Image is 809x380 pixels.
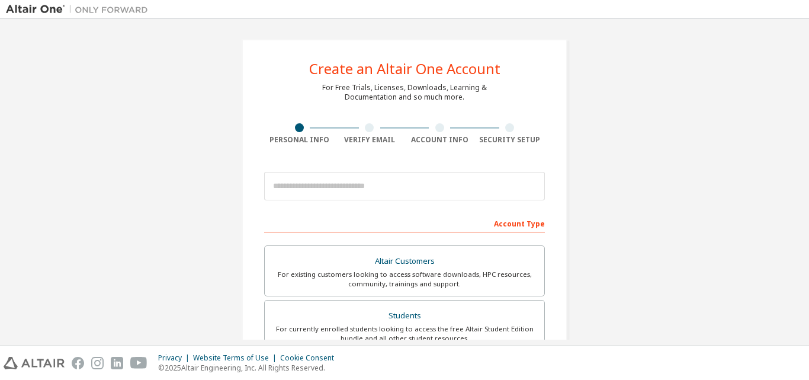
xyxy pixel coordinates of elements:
div: For existing customers looking to access software downloads, HPC resources, community, trainings ... [272,270,537,289]
div: Website Terms of Use [193,353,280,363]
div: For currently enrolled students looking to access the free Altair Student Edition bundle and all ... [272,324,537,343]
div: Cookie Consent [280,353,341,363]
img: Altair One [6,4,154,15]
div: Account Type [264,213,545,232]
div: Personal Info [264,135,335,145]
div: For Free Trials, Licenses, Downloads, Learning & Documentation and so much more. [322,83,487,102]
img: facebook.svg [72,357,84,369]
img: instagram.svg [91,357,104,369]
img: linkedin.svg [111,357,123,369]
div: Security Setup [475,135,545,145]
img: youtube.svg [130,357,147,369]
div: Verify Email [335,135,405,145]
div: Altair Customers [272,253,537,270]
div: Account Info [404,135,475,145]
div: Privacy [158,353,193,363]
img: altair_logo.svg [4,357,65,369]
div: Students [272,308,537,324]
div: Create an Altair One Account [309,62,500,76]
p: © 2025 Altair Engineering, Inc. All Rights Reserved. [158,363,341,373]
